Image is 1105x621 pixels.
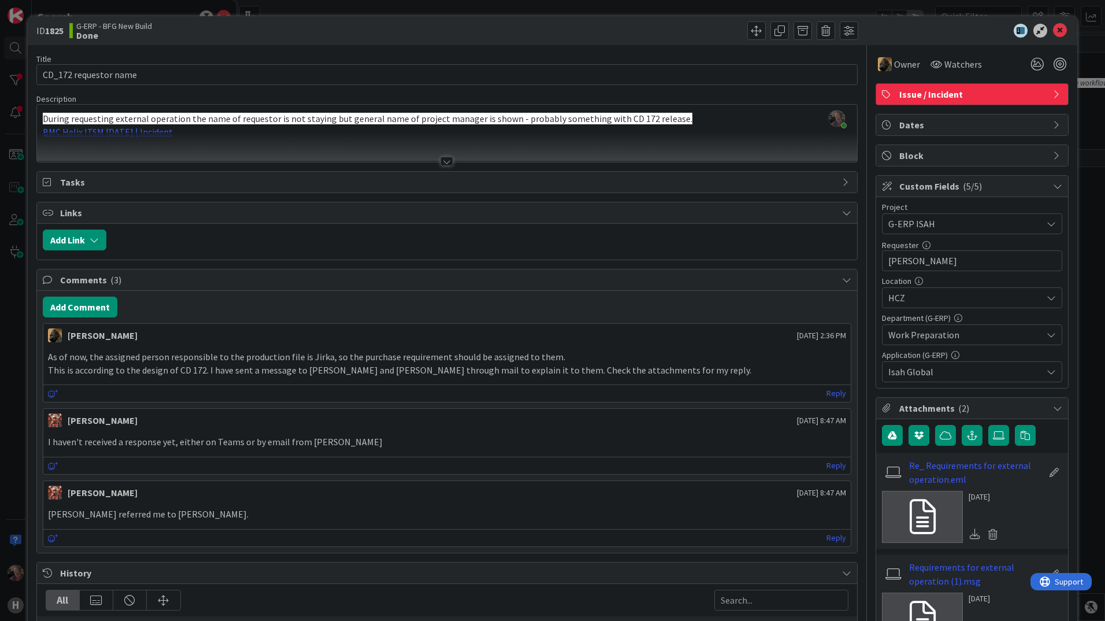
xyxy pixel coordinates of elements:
[882,203,1062,211] div: Project
[969,527,981,542] div: Download
[46,590,80,610] div: All
[36,24,64,38] span: ID
[714,590,848,611] input: Search...
[888,291,1042,305] span: HCZ
[36,64,858,85] input: type card name here...
[60,566,836,580] span: History
[944,57,982,71] span: Watchers
[48,413,62,427] img: JK
[882,351,1062,359] div: Application (G-ERP)
[797,415,846,427] span: [DATE] 8:47 AM
[826,459,846,473] a: Reply
[969,593,1002,605] div: [DATE]
[899,87,1047,101] span: Issue / Incident
[110,274,121,286] span: ( 3 )
[899,149,1047,162] span: Block
[958,402,969,414] span: ( 2 )
[797,487,846,499] span: [DATE] 8:47 AM
[963,180,982,192] span: ( 5/5 )
[24,2,53,16] span: Support
[969,491,1002,503] div: [DATE]
[48,508,846,521] p: [PERSON_NAME] referred me to [PERSON_NAME].
[899,118,1047,132] span: Dates
[68,413,138,427] div: [PERSON_NAME]
[43,297,117,317] button: Add Comment
[48,350,846,364] p: As of now, the assigned person responsible to the production file is Jirka, so the purchase requi...
[909,560,1043,588] a: Requirements for external operation (1).msg
[826,531,846,545] a: Reply
[68,328,138,342] div: [PERSON_NAME]
[899,179,1047,193] span: Custom Fields
[36,94,76,104] span: Description
[882,240,919,250] label: Requester
[48,364,846,377] p: This is according to the design of CD 172. I have sent a message to [PERSON_NAME] and [PERSON_NAM...
[43,126,173,138] a: BMC Helix ITSM [DATE] | Incident
[43,230,106,250] button: Add Link
[76,21,152,31] span: G-ERP - BFG New Build
[888,328,1042,342] span: Work Preparation
[899,401,1047,415] span: Attachments
[878,57,892,71] img: ND
[60,175,836,189] span: Tasks
[60,206,836,220] span: Links
[45,25,64,36] b: 1825
[888,365,1042,379] span: Isah Global
[829,110,845,127] img: mUQgmzPMbl307rknRjqrXhhrfDoDWjCu.png
[882,314,1062,322] div: Department (G-ERP)
[48,486,62,500] img: JK
[48,435,846,449] p: I haven't received a response yet, either on Teams or by email from [PERSON_NAME]
[888,216,1036,232] span: G-ERP ISAH
[797,330,846,342] span: [DATE] 2:36 PM
[48,328,62,342] img: ND
[826,386,846,401] a: Reply
[894,57,920,71] span: Owner
[76,31,152,40] b: Done
[68,486,138,500] div: [PERSON_NAME]
[909,459,1043,486] a: Re_ Requirements for external operation.eml
[43,113,692,124] span: During requesting external operation the name of requestor is not staying but general name of pro...
[36,54,51,64] label: Title
[882,277,1062,285] div: Location
[60,273,836,287] span: Comments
